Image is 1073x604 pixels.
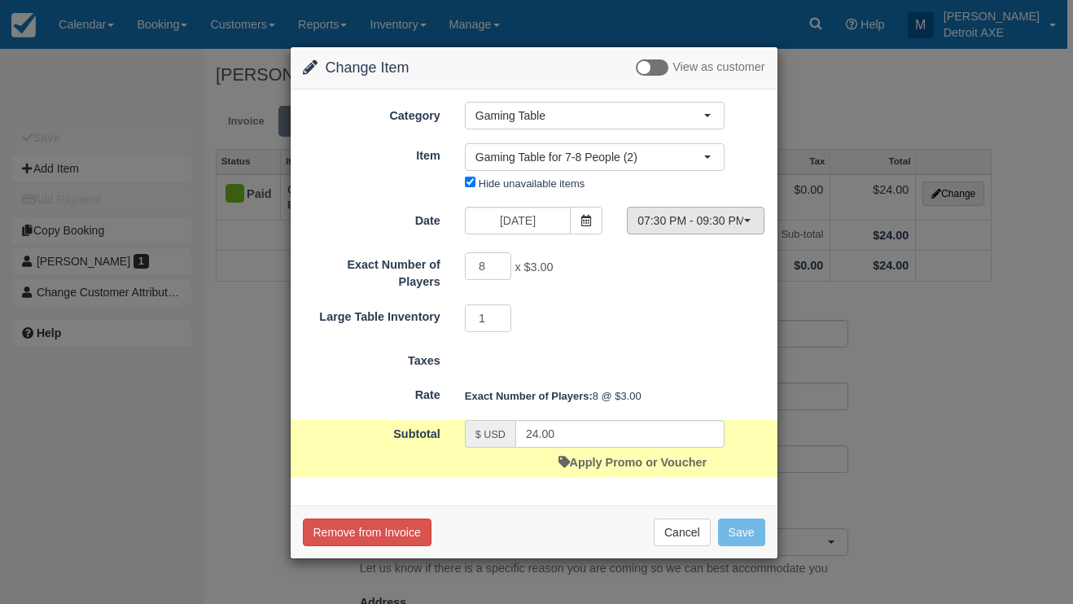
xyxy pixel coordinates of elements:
[291,381,453,404] label: Rate
[475,149,703,165] span: Gaming Table for 7-8 People (2)
[291,251,453,290] label: Exact Number of Players
[465,252,512,280] input: Exact Number of Players
[326,59,409,76] span: Change Item
[475,107,703,124] span: Gaming Table
[558,456,707,469] a: Apply Promo or Voucher
[465,143,725,171] button: Gaming Table for 7-8 People (2)
[465,390,593,402] strong: Exact Number of Players
[291,142,453,164] label: Item
[291,303,453,326] label: Large Table Inventory
[627,207,764,234] button: 07:30 PM - 09:30 PM
[515,261,553,274] span: x $3.00
[654,519,711,546] button: Cancel
[672,61,764,74] span: View as customer
[303,519,431,546] button: Remove from Invoice
[291,347,453,370] label: Taxes
[718,519,765,546] button: Save
[479,177,585,190] label: Hide unavailable items
[465,304,512,332] input: Large Table Inventory
[475,429,506,440] small: $ USD
[637,212,743,229] span: 07:30 PM - 09:30 PM
[291,420,453,443] label: Subtotal
[453,383,777,409] div: 8 @ $3.00
[465,102,725,129] button: Gaming Table
[291,102,453,125] label: Category
[291,207,453,230] label: Date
